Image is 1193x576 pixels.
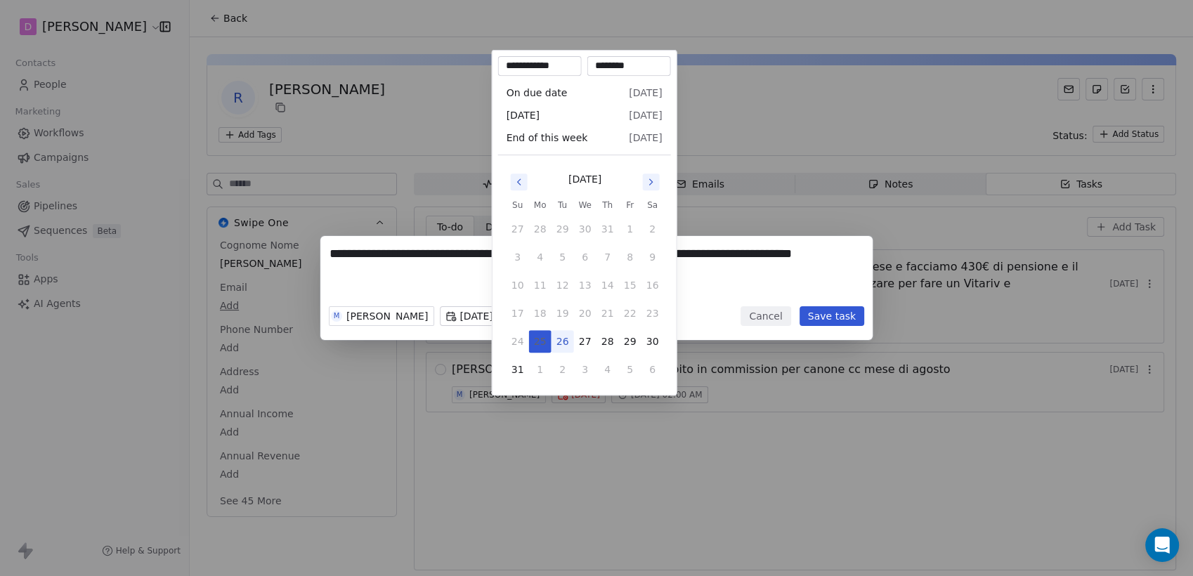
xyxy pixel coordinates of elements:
button: 6 [641,358,664,381]
th: Tuesday [552,198,574,212]
button: 26 [552,330,574,353]
button: 16 [641,274,664,296]
button: 25 [529,330,552,353]
span: [DATE] [629,131,662,145]
div: [DATE] [568,172,601,187]
button: 24 [507,330,529,353]
th: Thursday [596,198,619,212]
button: 4 [529,246,552,268]
button: 9 [641,246,664,268]
th: Monday [529,198,552,212]
button: 28 [529,218,552,240]
button: 29 [619,330,641,353]
button: 27 [507,218,529,240]
button: 22 [619,302,641,325]
button: Go to next month [641,172,661,192]
span: [DATE] [629,108,662,122]
button: 4 [596,358,619,381]
button: 17 [507,302,529,325]
button: 23 [641,302,664,325]
button: 29 [552,218,574,240]
button: 5 [552,246,574,268]
span: End of this week [507,131,588,145]
button: 8 [619,246,641,268]
button: 1 [529,358,552,381]
button: 18 [529,302,552,325]
button: 5 [619,358,641,381]
button: 27 [574,330,596,353]
button: 30 [574,218,596,240]
button: 20 [574,302,596,325]
button: 12 [552,274,574,296]
button: 21 [596,302,619,325]
button: Go to previous month [509,172,529,192]
th: Saturday [641,198,664,212]
button: 31 [507,358,529,381]
button: 3 [574,358,596,381]
button: 13 [574,274,596,296]
button: 2 [552,358,574,381]
button: 11 [529,274,552,296]
span: [DATE] [629,86,662,100]
button: 3 [507,246,529,268]
button: 19 [552,302,574,325]
button: 31 [596,218,619,240]
button: 14 [596,274,619,296]
button: 28 [596,330,619,353]
span: [DATE] [507,108,540,122]
button: 15 [619,274,641,296]
button: 7 [596,246,619,268]
th: Friday [619,198,641,212]
button: 2 [641,218,664,240]
button: 6 [574,246,596,268]
th: Sunday [507,198,529,212]
th: Wednesday [574,198,596,212]
button: 1 [619,218,641,240]
button: 30 [641,330,664,353]
span: On due date [507,86,568,100]
button: 10 [507,274,529,296]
